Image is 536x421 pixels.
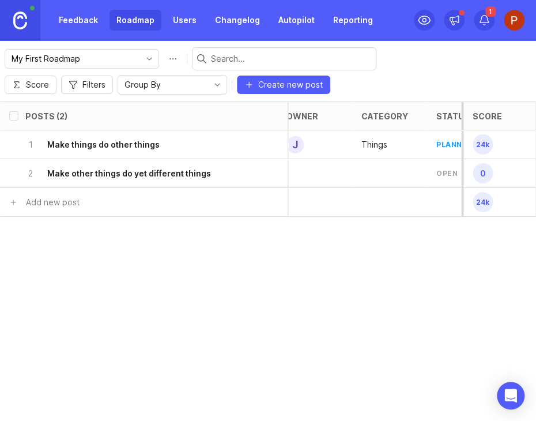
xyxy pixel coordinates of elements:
div: Score [473,112,502,121]
div: Add new post [26,196,80,209]
a: Feedback [52,10,105,31]
h6: Make other things do yet different things [47,168,211,179]
div: status [436,112,470,121]
div: owner [286,112,318,121]
div: category [361,112,408,121]
h6: Make things do other things [47,139,160,151]
button: Score [5,76,56,94]
span: 24k [473,134,493,155]
div: Posts (2) [25,112,67,121]
span: Create new post [258,79,323,91]
button: Create new post [237,76,330,94]
p: 2 [25,168,36,179]
div: planned [436,140,473,149]
a: Changelog [208,10,267,31]
a: Roadmap [110,10,161,31]
a: Users [166,10,203,31]
button: Filters [61,76,113,94]
input: My First Roadmap [12,52,139,65]
div: Open Intercom Messenger [497,382,524,409]
span: 24k [473,192,493,212]
span: Score [26,79,49,91]
a: Autopilot [271,10,322,31]
svg: toggle icon [208,80,227,89]
button: 2Make other things do yet different things [25,159,255,187]
a: Reporting [326,10,380,31]
button: Roadmap options [164,50,182,68]
div: open [436,168,458,178]
img: Patrick Eschenfeldt [504,10,524,31]
div: J [286,136,304,153]
div: toggle menu [118,75,227,95]
img: Canny Home [13,12,27,29]
p: 1 [25,139,36,151]
div: toggle menu [5,49,159,69]
button: 1Make things do other things [25,130,255,159]
p: Things [361,139,387,151]
span: 0 [473,163,493,183]
svg: toggle icon [140,54,158,63]
span: 1 [485,6,496,17]
span: Filters [82,79,105,91]
input: Search... [211,52,371,65]
span: Group By [124,78,161,91]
